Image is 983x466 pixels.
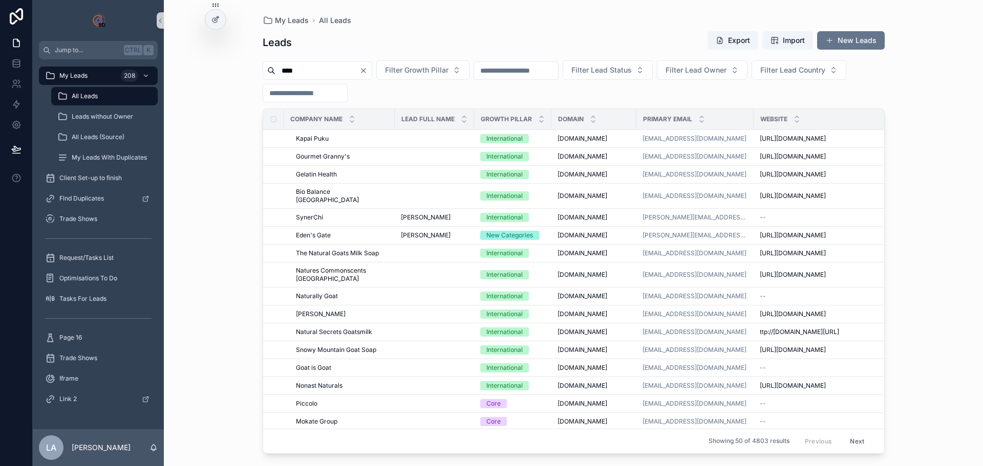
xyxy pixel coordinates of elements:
a: [EMAIL_ADDRESS][DOMAIN_NAME] [643,310,746,318]
a: Link 2 [39,390,158,408]
span: [URL][DOMAIN_NAME] [760,192,826,200]
a: International [480,292,545,301]
span: My Leads With Duplicates [72,153,147,162]
span: [DOMAIN_NAME] [558,135,607,143]
a: [EMAIL_ADDRESS][DOMAIN_NAME] [643,292,747,300]
span: Filter Lead Owner [666,65,726,75]
a: [DOMAIN_NAME] [558,292,630,300]
div: International [486,327,523,337]
span: Piccolo [296,400,317,408]
a: [PERSON_NAME] [401,231,468,239]
a: [URL][DOMAIN_NAME] [760,135,882,143]
a: [EMAIL_ADDRESS][DOMAIN_NAME] [643,135,746,143]
span: Website [760,115,787,123]
a: International [480,134,545,143]
a: International [480,152,545,161]
a: All Leads (Source) [51,128,158,146]
div: International [486,213,523,222]
span: Filter Growth Pillar [385,65,448,75]
span: Lead Full Name [401,115,455,123]
span: Gelatin Health [296,170,337,179]
a: International [480,270,545,279]
span: [PERSON_NAME] [401,213,451,221]
span: [DOMAIN_NAME] [558,213,607,221]
button: Select Button [657,60,747,80]
span: Naturally Goat [296,292,338,300]
button: New Leads [817,31,885,50]
img: App logo [90,12,106,29]
span: Primary Email [643,115,692,123]
button: Select Button [563,60,653,80]
a: [EMAIL_ADDRESS][DOMAIN_NAME] [643,417,747,426]
span: All Leads (Source) [72,133,124,141]
a: [DOMAIN_NAME] [558,152,630,161]
a: [URL][DOMAIN_NAME] [760,249,882,257]
span: Snowy Mountain Goat Soap [296,346,376,354]
a: Mokate Group [296,417,389,426]
span: SynerChi [296,213,323,221]
a: [URL][DOMAIN_NAME] [760,170,882,179]
span: Nonast Naturals [296,382,343,390]
span: [DOMAIN_NAME] [558,192,607,200]
a: Bio Balance [GEOGRAPHIC_DATA] [296,188,389,204]
span: K [144,46,153,54]
button: Select Button [376,60,469,80]
span: Filter Lead Country [760,65,825,75]
a: [PERSON_NAME] [401,213,468,221]
a: [URL][DOMAIN_NAME] [760,382,882,390]
a: Client Set-up to finish [39,169,158,187]
span: Kapai Puku [296,135,329,143]
a: The Natural Goats Milk Soap [296,249,389,257]
span: Domain [558,115,584,123]
span: Growth Pillar [481,115,532,123]
a: International [480,327,545,337]
a: [EMAIL_ADDRESS][DOMAIN_NAME] [643,310,747,318]
a: -- [760,400,882,408]
span: [DOMAIN_NAME] [558,271,607,279]
a: [DOMAIN_NAME] [558,346,630,354]
a: Gelatin Health [296,170,389,179]
a: Naturally Goat [296,292,389,300]
a: [URL][DOMAIN_NAME] [760,346,882,354]
a: [URL][DOMAIN_NAME] [760,271,882,279]
a: [URL][DOMAIN_NAME] [760,310,882,318]
span: -- [760,400,766,408]
a: SynerChi [296,213,389,221]
div: International [486,270,523,279]
a: [EMAIL_ADDRESS][DOMAIN_NAME] [643,417,746,426]
div: scrollable content [33,59,164,421]
a: [EMAIL_ADDRESS][DOMAIN_NAME] [643,135,747,143]
a: ttp://[DOMAIN_NAME][URL] [760,328,882,336]
span: [DOMAIN_NAME] [558,249,607,257]
span: [DOMAIN_NAME] [558,417,607,426]
a: [DOMAIN_NAME] [558,400,630,408]
a: [DOMAIN_NAME] [558,135,630,143]
a: All Leads [51,87,158,105]
a: [PERSON_NAME][EMAIL_ADDRESS][PERSON_NAME][DOMAIN_NAME] [643,213,747,221]
span: LA [46,441,56,454]
span: Company Name [290,115,343,123]
span: All Leads [319,15,351,26]
a: [DOMAIN_NAME] [558,271,630,279]
a: [DOMAIN_NAME] [558,310,630,318]
a: [EMAIL_ADDRESS][DOMAIN_NAME] [643,364,746,372]
span: Import [783,35,805,46]
a: -- [760,417,882,426]
a: [URL][DOMAIN_NAME] [760,192,882,200]
a: [EMAIL_ADDRESS][DOMAIN_NAME] [643,400,747,408]
span: Mokate Group [296,417,337,426]
a: [EMAIL_ADDRESS][DOMAIN_NAME] [643,328,746,336]
a: Eden's Gate [296,231,389,239]
div: International [486,170,523,179]
span: ttp://[DOMAIN_NAME][URL] [760,328,839,336]
span: Ctrl [124,45,142,55]
a: [DOMAIN_NAME] [558,213,630,221]
span: [DOMAIN_NAME] [558,328,607,336]
span: Trade Shows [59,354,97,362]
a: Gourmet Granny's [296,152,389,161]
a: International [480,345,545,354]
a: International [480,309,545,319]
a: Request/Tasks List [39,249,158,267]
a: International [480,363,545,372]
